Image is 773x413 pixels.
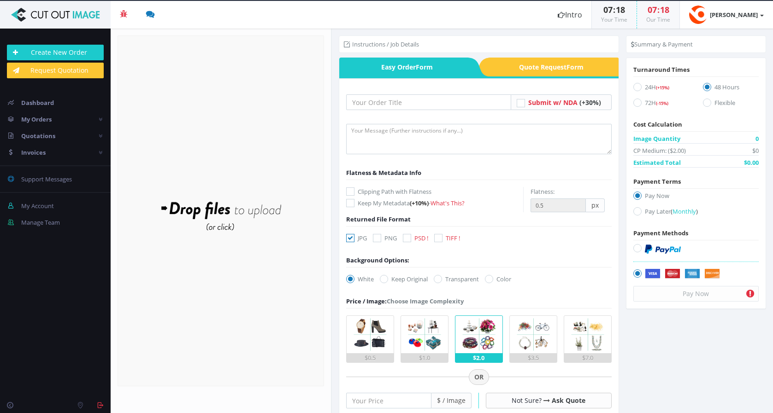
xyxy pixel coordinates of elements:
div: $3.5 [510,353,557,362]
a: Quote RequestForm [490,58,619,76]
div: $7.0 [564,353,611,362]
span: (+15%) [656,85,669,91]
span: px [586,198,605,212]
span: $0.00 [744,158,759,167]
span: Invoices [21,148,46,157]
span: TIFF ! [446,234,460,242]
label: PNG [373,233,397,243]
a: [PERSON_NAME] [680,1,773,29]
label: Transparent [434,274,479,284]
input: Your Order Title [346,94,511,110]
label: Flatness: [531,187,555,196]
img: 2.png [406,316,443,353]
img: Cut Out Image [7,8,104,22]
label: JPG [346,233,367,243]
span: PSD ! [414,234,428,242]
span: Manage Team [21,218,60,227]
li: Instructions / Job Details [344,40,419,49]
span: 07 [603,4,613,15]
div: Background Options: [346,256,409,265]
a: Ask Quote [552,396,585,405]
div: $0.5 [347,353,394,362]
label: Clipping Path with Flatness [346,187,523,196]
span: Returned File Format [346,215,411,223]
span: Monthly [673,207,696,215]
span: 0 [755,134,759,143]
a: (Monthly) [671,207,698,215]
span: Estimated Total [633,158,681,167]
span: Price / Image: [346,297,387,305]
label: Pay Later [633,207,759,219]
span: Not Sure? [512,396,542,405]
span: $ / Image [431,393,472,408]
span: 18 [660,4,669,15]
img: 1.png [351,316,389,353]
a: Intro [549,1,591,29]
img: 39310d4b630bd5b76b4a1044e4d5bb8a [689,6,708,24]
span: Dashboard [21,99,54,107]
label: 24H [633,82,689,95]
strong: [PERSON_NAME] [710,11,758,19]
span: (+30%) [579,98,601,107]
span: $0 [752,146,759,155]
span: 18 [616,4,625,15]
label: Pay Now [633,191,759,204]
span: Payment Methods [633,229,688,237]
span: Submit w/ NDA [528,98,578,107]
a: (-15%) [656,99,668,107]
small: Our Time [646,16,670,23]
span: Quote Request [490,58,619,76]
img: 4.png [514,316,552,353]
label: White [346,274,374,284]
span: 07 [648,4,657,15]
span: Easy Order [339,58,467,76]
a: Easy OrderForm [339,58,467,76]
span: Turnaround Times [633,65,690,74]
label: Keep My Metadata - [346,198,523,208]
span: CP Medium: ($2.00) [633,146,686,155]
img: 3.png [460,316,497,353]
span: Image Quantity [633,134,680,143]
span: Flatness & Metadata Info [346,169,421,177]
span: My Account [21,202,54,210]
small: Your Time [601,16,627,23]
img: 5.png [569,316,606,353]
label: Keep Original [380,274,428,284]
li: Summary & Payment [631,40,693,49]
a: Create New Order [7,45,104,60]
span: Support Messages [21,175,72,183]
div: $2.0 [455,353,502,362]
span: My Orders [21,115,52,123]
span: Quotations [21,132,55,140]
a: Request Quotation [7,63,104,78]
a: What's This? [431,199,465,207]
label: 72H [633,98,689,111]
div: Choose Image Complexity [346,297,464,306]
span: : [657,4,660,15]
span: (+10%) [410,199,429,207]
span: Payment Terms [633,177,681,186]
span: : [613,4,616,15]
a: Submit w/ NDA (+30%) [528,98,601,107]
i: Form [416,63,433,71]
label: 48 Hours [703,82,759,95]
div: $1.0 [401,353,448,362]
input: Your Price [346,393,431,408]
a: (+15%) [656,83,669,91]
img: PayPal [645,244,681,254]
img: Securely by Stripe [645,269,720,279]
label: Color [485,274,511,284]
span: Cost Calculation [633,120,682,128]
label: Flexible [703,98,759,111]
span: (-15%) [656,100,668,106]
span: OR [469,369,489,385]
i: Form [566,63,584,71]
